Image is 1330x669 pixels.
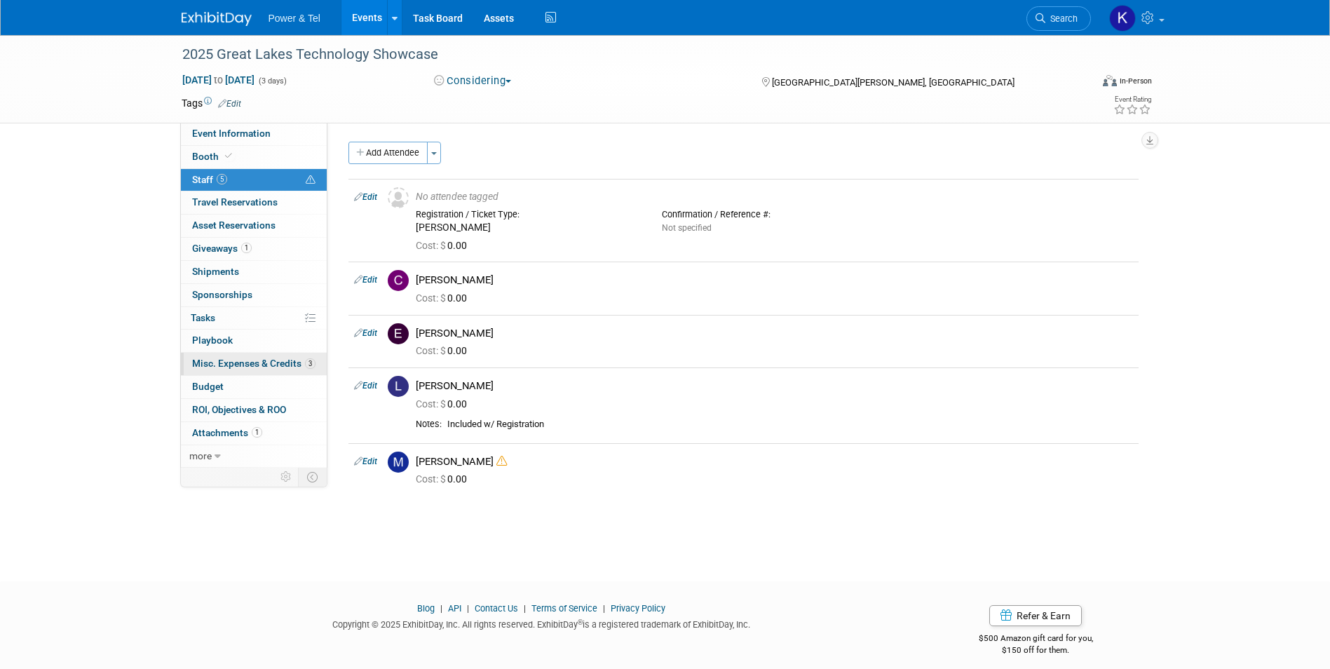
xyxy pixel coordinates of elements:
a: Sponsorships [181,284,327,306]
a: Tasks [181,307,327,330]
span: Asset Reservations [192,219,276,231]
div: Copyright © 2025 ExhibitDay, Inc. All rights reserved. ExhibitDay is a registered trademark of Ex... [182,615,902,631]
a: Travel Reservations [181,191,327,214]
i: Double-book Warning! [496,456,507,466]
a: Booth [181,146,327,168]
img: L.jpg [388,376,409,397]
sup: ® [578,619,583,626]
a: Contact Us [475,603,518,614]
span: [GEOGRAPHIC_DATA][PERSON_NAME], [GEOGRAPHIC_DATA] [772,77,1015,88]
div: [PERSON_NAME] [416,379,1133,393]
span: Booth [192,151,235,162]
span: Power & Tel [269,13,320,24]
span: Misc. Expenses & Credits [192,358,315,369]
span: Search [1045,13,1078,24]
span: 0.00 [416,240,473,251]
a: Blog [417,603,435,614]
span: Potential Scheduling Conflict -- at least one attendee is tagged in another overlapping event. [306,174,315,187]
span: Not specified [662,223,712,233]
a: Refer & Earn [989,605,1082,626]
a: Attachments1 [181,422,327,445]
span: Tasks [191,312,215,323]
div: Confirmation / Reference #: [662,209,887,220]
a: Edit [354,275,377,285]
img: E.jpg [388,323,409,344]
span: [DATE] [DATE] [182,74,255,86]
div: [PERSON_NAME] [416,222,641,234]
span: | [599,603,609,614]
button: Considering [429,74,517,88]
span: more [189,450,212,461]
div: $500 Amazon gift card for you, [923,623,1149,656]
div: 2025 Great Lakes Technology Showcase [177,42,1070,67]
a: Event Information [181,123,327,145]
div: Registration / Ticket Type: [416,209,641,220]
td: Tags [182,96,241,110]
span: 0.00 [416,345,473,356]
span: (3 days) [257,76,287,86]
span: Event Information [192,128,271,139]
span: 3 [305,358,315,369]
span: Staff [192,174,227,185]
a: Giveaways1 [181,238,327,260]
img: Unassigned-User-Icon.png [388,187,409,208]
div: In-Person [1119,76,1152,86]
span: 1 [252,427,262,438]
a: Edit [218,99,241,109]
div: Event Rating [1113,96,1151,103]
a: Staff5 [181,169,327,191]
a: Edit [354,381,377,391]
span: Cost: $ [416,398,447,410]
span: to [212,74,225,86]
span: Attachments [192,427,262,438]
span: Shipments [192,266,239,277]
div: $150 off for them. [923,644,1149,656]
img: ExhibitDay [182,12,252,26]
a: Edit [354,192,377,202]
span: Travel Reservations [192,196,278,208]
span: Cost: $ [416,292,447,304]
span: Sponsorships [192,289,252,300]
img: Format-Inperson.png [1103,75,1117,86]
span: | [463,603,473,614]
span: ROI, Objectives & ROO [192,404,286,415]
a: API [448,603,461,614]
a: Edit [354,328,377,338]
span: 1 [241,243,252,253]
span: Playbook [192,334,233,346]
td: Toggle Event Tabs [298,468,327,486]
a: Misc. Expenses & Credits3 [181,353,327,375]
button: Add Attendee [348,142,428,164]
a: Terms of Service [531,603,597,614]
i: Booth reservation complete [225,152,232,160]
div: [PERSON_NAME] [416,273,1133,287]
span: Cost: $ [416,473,447,485]
span: Cost: $ [416,345,447,356]
a: Search [1026,6,1091,31]
span: Giveaways [192,243,252,254]
a: more [181,445,327,468]
a: Budget [181,376,327,398]
a: Asset Reservations [181,215,327,237]
div: [PERSON_NAME] [416,455,1133,468]
div: No attendee tagged [416,191,1133,203]
a: Shipments [181,261,327,283]
span: 5 [217,174,227,184]
a: Privacy Policy [611,603,665,614]
span: 0.00 [416,473,473,485]
span: | [520,603,529,614]
span: 0.00 [416,292,473,304]
span: Budget [192,381,224,392]
img: C.jpg [388,270,409,291]
a: ROI, Objectives & ROO [181,399,327,421]
div: Event Format [1008,73,1153,94]
span: 0.00 [416,398,473,410]
span: | [437,603,446,614]
div: Included w/ Registration [447,419,1133,431]
div: Notes: [416,419,442,430]
a: Playbook [181,330,327,352]
span: Cost: $ [416,240,447,251]
div: [PERSON_NAME] [416,327,1133,340]
td: Personalize Event Tab Strip [274,468,299,486]
img: Kelley Hood [1109,5,1136,32]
